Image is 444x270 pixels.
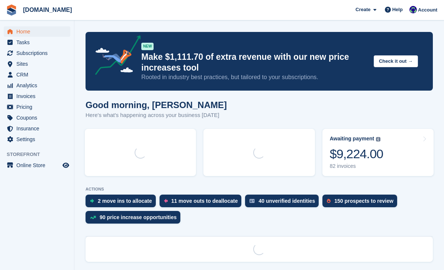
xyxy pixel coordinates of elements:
a: menu [4,91,70,101]
a: menu [4,160,70,170]
a: menu [4,26,70,37]
div: Awaiting payment [330,136,374,142]
a: menu [4,134,70,144]
span: Tasks [16,37,61,48]
p: ACTIONS [86,187,433,192]
span: Account [418,6,437,14]
span: Online Store [16,160,61,170]
img: stora-icon-8386f47178a22dfd0bd8f6a31ec36ba5ce8667c1dd55bd0f319d3a0aa187defe.svg [6,4,17,16]
span: Insurance [16,123,61,134]
img: price-adjustments-announcement-icon-8257ccfd72463d97f412b2fc003d46551f7dbcb40ab6d574587a9cd5c0d94... [89,35,141,78]
a: menu [4,123,70,134]
a: menu [4,113,70,123]
span: Sites [16,59,61,69]
a: 150 prospects to review [322,195,401,211]
a: 90 price increase opportunities [86,211,184,227]
div: 11 move outs to deallocate [171,198,238,204]
span: CRM [16,69,61,80]
a: menu [4,69,70,80]
div: 40 unverified identities [258,198,315,204]
img: Mike Gruttadaro [409,6,417,13]
a: menu [4,48,70,58]
a: 11 move outs to deallocate [160,195,245,211]
a: menu [4,37,70,48]
span: Coupons [16,113,61,123]
img: verify_identity-adf6edd0f0f0b5bbfe63781bf79b02c33cf7c696d77639b501bdc392416b5a36.svg [250,199,255,203]
img: move_outs_to_deallocate_icon-f764333ba52eb49d3ac5e1228854f67142a1ed5810a6f6cc68b1a99e826820c5.svg [164,199,168,203]
a: Preview store [61,161,70,170]
img: prospect-51fa495bee0391a8d652442698ab0144808aea92771e9ea1ae160a38d050c398.svg [327,199,331,203]
h1: Good morning, [PERSON_NAME] [86,100,227,110]
span: Help [392,6,403,13]
a: menu [4,102,70,112]
span: Invoices [16,91,61,101]
a: Awaiting payment $9,224.00 82 invoices [322,129,434,176]
span: Subscriptions [16,48,61,58]
p: Rooted in industry best practices, but tailored to your subscriptions. [141,73,368,81]
div: $9,224.00 [330,146,383,162]
span: Home [16,26,61,37]
button: Check it out → [374,55,418,68]
p: Make $1,111.70 of extra revenue with our new price increases tool [141,52,368,73]
a: menu [4,59,70,69]
span: Settings [16,134,61,144]
img: icon-info-grey-7440780725fd019a000dd9b08b2336e03edf1995a4989e88bcd33f0948082b44.svg [376,137,380,141]
img: price_increase_opportunities-93ffe204e8149a01c8c9dc8f82e8f89637d9d84a8eef4429ea346261dce0b2c0.svg [90,216,96,219]
span: Storefront [7,151,74,158]
span: Pricing [16,102,61,112]
div: 90 price increase opportunities [100,214,177,220]
span: Analytics [16,80,61,91]
a: 40 unverified identities [245,195,322,211]
span: Create [355,6,370,13]
div: 150 prospects to review [334,198,393,204]
p: Here's what's happening across your business [DATE] [86,111,227,120]
a: [DOMAIN_NAME] [20,4,75,16]
div: 82 invoices [330,163,383,169]
img: move_ins_to_allocate_icon-fdf77a2bb77ea45bf5b3d319d69a93e2d87916cf1d5bf7949dd705db3b84f3ca.svg [90,199,94,203]
div: 2 move ins to allocate [98,198,152,204]
a: menu [4,80,70,91]
div: NEW [141,43,154,50]
a: 2 move ins to allocate [86,195,160,211]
